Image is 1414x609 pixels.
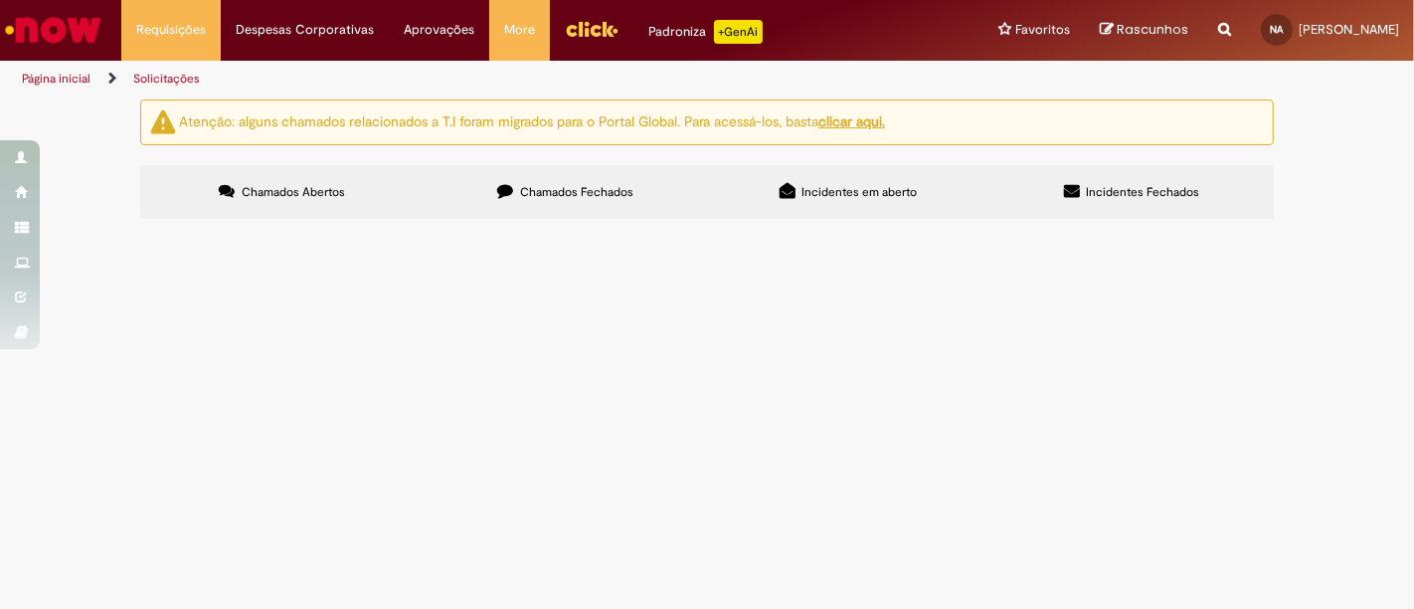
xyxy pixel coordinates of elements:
[818,112,885,130] a: clicar aqui.
[179,112,885,130] ng-bind-html: Atenção: alguns chamados relacionados a T.I foram migrados para o Portal Global. Para acessá-los,...
[236,20,374,40] span: Despesas Corporativas
[520,184,633,200] span: Chamados Fechados
[15,61,928,98] ul: Trilhas de página
[714,20,763,44] p: +GenAi
[1100,21,1188,40] a: Rascunhos
[802,184,918,200] span: Incidentes em aberto
[648,20,763,44] div: Padroniza
[404,20,474,40] span: Aprovações
[1117,20,1188,39] span: Rascunhos
[565,14,619,44] img: click_logo_yellow_360x200.png
[1299,21,1399,38] span: [PERSON_NAME]
[1271,23,1284,36] span: NA
[22,71,90,87] a: Página inicial
[504,20,535,40] span: More
[242,184,345,200] span: Chamados Abertos
[2,10,104,50] img: ServiceNow
[133,71,200,87] a: Solicitações
[136,20,206,40] span: Requisições
[1087,184,1200,200] span: Incidentes Fechados
[1015,20,1070,40] span: Favoritos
